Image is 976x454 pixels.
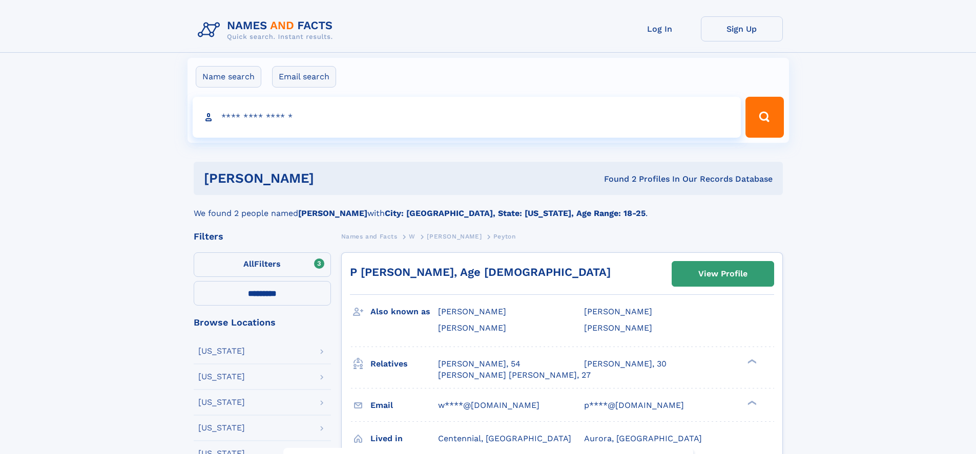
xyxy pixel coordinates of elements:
div: Found 2 Profiles In Our Records Database [459,174,773,185]
h3: Also known as [370,303,438,320]
span: All [243,259,254,269]
div: We found 2 people named with . [194,195,783,220]
span: Peyton [493,233,516,240]
a: [PERSON_NAME] [PERSON_NAME], 27 [438,370,591,381]
span: [PERSON_NAME] [438,323,506,333]
a: P [PERSON_NAME], Age [DEMOGRAPHIC_DATA] [350,266,611,278]
span: [PERSON_NAME] [427,233,482,240]
a: W [409,230,416,243]
div: [US_STATE] [198,347,245,355]
span: [PERSON_NAME] [438,307,506,316]
h3: Lived in [370,430,438,447]
div: Browse Locations [194,318,331,327]
div: [US_STATE] [198,373,245,381]
h3: Email [370,397,438,414]
div: [US_STATE] [198,398,245,406]
span: W [409,233,416,240]
div: ❯ [745,358,757,364]
img: Logo Names and Facts [194,16,341,44]
label: Email search [272,66,336,88]
a: Log In [619,16,701,41]
a: View Profile [672,262,774,286]
span: [PERSON_NAME] [584,323,652,333]
div: Filters [194,232,331,241]
span: [PERSON_NAME] [584,307,652,316]
label: Filters [194,252,331,277]
input: search input [193,97,741,138]
b: [PERSON_NAME] [298,208,367,218]
span: Aurora, [GEOGRAPHIC_DATA] [584,434,702,443]
h1: [PERSON_NAME] [204,172,459,185]
h3: Relatives [370,355,438,373]
div: View Profile [698,262,747,286]
a: Names and Facts [341,230,398,243]
a: Sign Up [701,16,783,41]
div: [US_STATE] [198,424,245,432]
div: ❯ [745,399,757,406]
b: City: [GEOGRAPHIC_DATA], State: [US_STATE], Age Range: 18-25 [385,208,646,218]
a: [PERSON_NAME], 54 [438,358,521,370]
button: Search Button [745,97,783,138]
label: Name search [196,66,261,88]
span: Centennial, [GEOGRAPHIC_DATA] [438,434,571,443]
a: [PERSON_NAME], 30 [584,358,667,370]
a: [PERSON_NAME] [427,230,482,243]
